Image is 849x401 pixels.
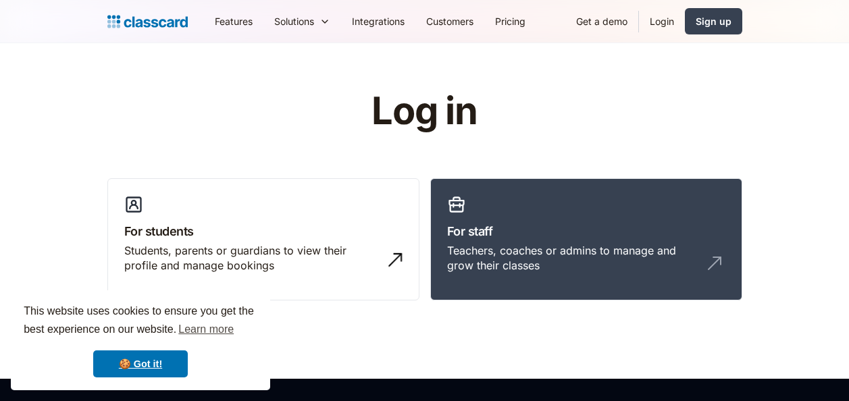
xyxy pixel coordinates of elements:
a: Login [639,6,685,36]
a: For studentsStudents, parents or guardians to view their profile and manage bookings [107,178,419,301]
div: Solutions [274,14,314,28]
a: Integrations [341,6,415,36]
a: Customers [415,6,484,36]
h3: For students [124,222,403,240]
a: learn more about cookies [176,319,236,340]
a: For staffTeachers, coaches or admins to manage and grow their classes [430,178,742,301]
div: Solutions [263,6,341,36]
a: dismiss cookie message [93,350,188,377]
a: Pricing [484,6,536,36]
h1: Log in [210,90,639,132]
div: Sign up [696,14,731,28]
span: This website uses cookies to ensure you get the best experience on our website. [24,303,257,340]
div: Teachers, coaches or admins to manage and grow their classes [447,243,698,273]
a: home [107,12,188,31]
a: Features [204,6,263,36]
a: Get a demo [565,6,638,36]
h3: For staff [447,222,725,240]
div: cookieconsent [11,290,270,390]
div: Students, parents or guardians to view their profile and manage bookings [124,243,376,273]
a: Sign up [685,8,742,34]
